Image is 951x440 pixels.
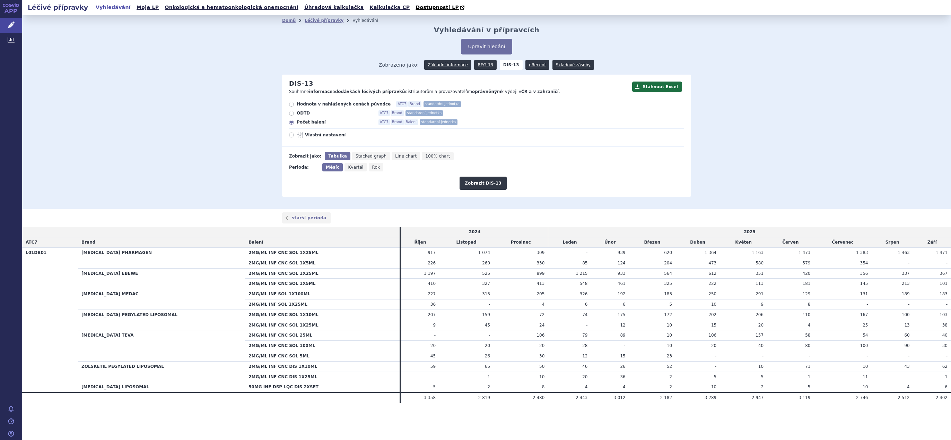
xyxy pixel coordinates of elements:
[863,333,868,338] span: 54
[902,312,910,317] span: 100
[708,281,716,286] span: 222
[767,237,814,248] td: Červen
[245,330,400,341] th: 2MG/ML INF CNC SOL 25ML
[542,384,545,389] span: 8
[404,119,418,125] span: Balení
[936,250,948,255] span: 1 471
[379,60,419,70] span: Zobrazeno jako:
[478,395,490,400] span: 2 819
[536,333,544,338] span: 106
[898,395,909,400] span: 2 512
[582,261,587,265] span: 85
[946,302,948,307] span: -
[434,374,436,379] span: -
[482,312,490,317] span: 159
[669,374,672,379] span: 2
[711,302,716,307] span: 10
[856,395,868,400] span: 2 746
[940,312,948,317] span: 103
[799,395,810,400] span: 3 119
[913,237,951,248] td: Září
[163,3,300,12] a: Onkologická a hematoonkologická onemocnění
[805,343,810,348] span: 80
[620,323,625,328] span: 12
[500,60,523,70] strong: DIS-13
[487,374,490,379] span: 1
[282,18,296,23] a: Domů
[134,3,161,12] a: Moje LP
[26,240,37,245] span: ATC7
[705,395,716,400] span: 3 289
[863,364,868,369] span: 10
[942,343,948,348] span: 30
[585,384,588,389] span: 4
[618,281,626,286] span: 461
[378,110,390,116] span: ATC7
[708,333,716,338] span: 106
[245,351,400,361] th: 2MG/ML INF CNC SOL 5ML
[289,89,629,95] p: Souhrnné o distributorům a provozovatelům k výdeji v .
[428,312,436,317] span: 207
[856,250,868,255] span: 1 383
[618,291,626,296] span: 192
[576,271,587,276] span: 1 215
[430,343,436,348] span: 20
[548,227,951,237] td: 2025
[720,237,767,248] td: Květen
[758,323,764,328] span: 20
[245,268,400,279] th: 2MG/ML INF CNC SOL 1X25ML
[902,271,910,276] span: 337
[863,384,868,389] span: 10
[428,250,436,255] span: 917
[907,384,910,389] span: 4
[378,119,390,125] span: ATC7
[78,247,245,268] th: [MEDICAL_DATA] PHARMAGEN
[245,258,400,268] th: 2MG/ML INF CNC SOL 1X5ML
[81,240,95,245] span: Brand
[624,343,625,348] span: -
[808,374,811,379] span: 1
[434,333,436,338] span: -
[946,354,948,358] span: -
[461,39,512,54] button: Upravit hledání
[620,354,625,358] span: 15
[942,323,948,328] span: 38
[620,333,625,338] span: 89
[408,101,421,107] span: Brand
[539,354,544,358] span: 30
[494,237,548,248] td: Prosinec
[898,250,909,255] span: 1 463
[22,2,94,12] h2: Léčivé přípravky
[945,384,948,389] span: 6
[660,395,672,400] span: 2 182
[539,343,544,348] span: 20
[94,3,133,12] a: Vyhledávání
[945,374,948,379] span: 1
[302,3,366,12] a: Úhradová kalkulačka
[904,343,909,348] span: 90
[328,154,347,159] span: Tabulka
[669,302,672,307] span: 5
[425,154,450,159] span: 100% chart
[936,395,948,400] span: 2 402
[664,250,672,255] span: 620
[521,89,559,94] strong: ČR a v zahraničí
[533,395,544,400] span: 2 480
[860,271,868,276] span: 356
[808,323,811,328] span: 4
[489,333,490,338] span: -
[711,384,716,389] span: 10
[356,154,386,159] span: Stacked graph
[536,291,544,296] span: 205
[803,281,811,286] span: 181
[245,320,400,330] th: 2MG/ML INF CNC SOL 1X25ML
[756,312,764,317] span: 206
[282,212,331,223] a: starší perioda
[485,364,490,369] span: 65
[761,302,764,307] span: 9
[536,250,544,255] span: 309
[618,261,626,265] span: 124
[335,89,405,94] strong: dodávkách léčivých přípravků
[667,343,672,348] span: 10
[352,15,387,26] li: Vyhledávání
